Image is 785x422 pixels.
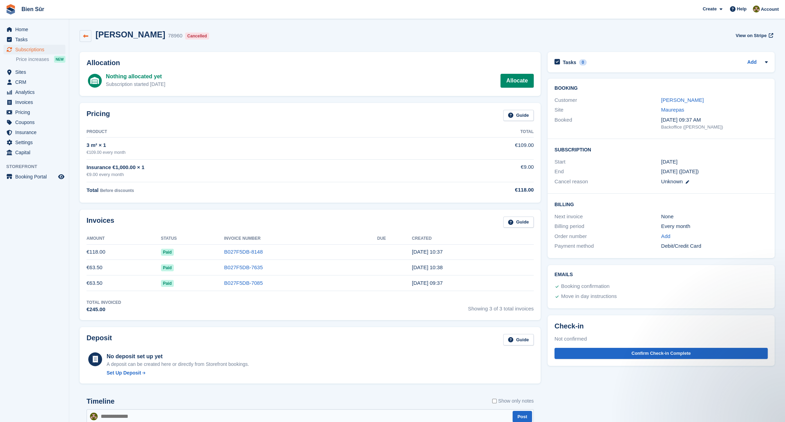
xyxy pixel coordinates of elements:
[15,138,57,147] span: Settings
[100,188,134,193] span: Before discounts
[161,249,174,256] span: Paid
[3,148,65,157] a: menu
[554,222,661,230] div: Billing period
[554,322,768,330] h2: Check-in
[563,59,576,65] h2: Tasks
[554,201,768,208] h2: Billing
[503,110,534,121] a: Guide
[3,107,65,117] a: menu
[661,116,768,124] div: [DATE] 09:37 AM
[661,158,677,166] time: 2025-03-26 00:00:00 UTC
[503,334,534,345] a: Guide
[661,178,683,184] span: Unknown
[96,30,165,39] h2: [PERSON_NAME]
[224,280,263,286] a: B027F5DB-7085
[15,67,57,77] span: Sites
[3,172,65,182] a: menu
[87,275,161,291] td: €63.50
[3,97,65,107] a: menu
[736,32,766,39] span: View on Stripe
[661,232,670,240] a: Add
[161,280,174,287] span: Paid
[737,6,747,12] span: Help
[500,74,534,88] a: Allocate
[15,107,57,117] span: Pricing
[761,6,779,13] span: Account
[3,117,65,127] a: menu
[87,217,114,228] h2: Invoices
[554,158,661,166] div: Start
[19,3,47,15] a: Bien Sûr
[15,35,57,44] span: Tasks
[3,87,65,97] a: menu
[87,244,161,260] td: €118.00
[15,117,57,127] span: Coupons
[106,81,165,88] div: Subscription started [DATE]
[554,272,768,278] h2: Emails
[224,264,263,270] a: B027F5DB-7635
[54,56,65,63] div: NEW
[15,172,57,182] span: Booking Portal
[733,30,775,41] a: View on Stripe
[554,178,661,186] div: Cancel reason
[107,361,249,368] p: A deposit can be created here or directly from Storefront bookings.
[412,233,534,244] th: Created
[561,282,610,291] div: Booking confirmation
[15,87,57,97] span: Analytics
[554,213,661,221] div: Next invoice
[554,348,768,359] button: Confirm Check-in Complete
[15,97,57,107] span: Invoices
[424,126,534,138] th: Total
[554,146,768,153] h2: Subscription
[554,116,661,131] div: Booked
[492,397,497,405] input: Show only notes
[661,222,768,230] div: Every month
[554,86,768,91] h2: Booking
[90,413,98,420] img: Matthieu Burnand
[424,159,534,182] td: €9.00
[579,59,587,65] div: 0
[87,397,115,405] h2: Timeline
[107,369,141,377] div: Set Up Deposit
[661,213,768,221] div: None
[554,232,661,240] div: Order number
[412,280,443,286] time: 2025-03-26 08:37:31 UTC
[3,45,65,54] a: menu
[87,306,121,314] div: €245.00
[753,6,760,12] img: Matthieu Burnand
[16,56,49,63] span: Price increases
[15,25,57,34] span: Home
[106,72,165,81] div: Nothing allocated yet
[554,106,661,114] div: Site
[703,6,716,12] span: Create
[87,141,424,149] div: 3 m² × 1
[87,149,424,156] div: €109.00 every month
[424,138,534,159] td: €109.00
[6,4,16,15] img: stora-icon-8386f47178a22dfd0bd8f6a31ec36ba5ce8667c1dd55bd0f319d3a0aa187defe.svg
[15,45,57,54] span: Subscriptions
[412,249,443,255] time: 2025-05-26 08:37:33 UTC
[161,264,174,271] span: Paid
[3,25,65,34] a: menu
[15,77,57,87] span: CRM
[661,168,699,174] span: [DATE] ([DATE])
[87,59,534,67] h2: Allocation
[661,124,768,131] div: Backoffice ([PERSON_NAME])
[6,163,69,170] span: Storefront
[16,55,65,63] a: Price increases NEW
[87,164,424,172] div: Insurance €1,000.00 × 1
[87,233,161,244] th: Amount
[661,97,704,103] a: [PERSON_NAME]
[87,171,424,178] div: €9.00 every month
[168,32,182,40] div: 78960
[503,217,534,228] a: Guide
[661,107,684,113] a: Maurepas
[747,59,757,67] a: Add
[224,249,263,255] a: B027F5DB-8148
[107,369,249,377] a: Set Up Deposit
[412,264,443,270] time: 2025-04-26 08:38:10 UTC
[87,334,112,345] h2: Deposit
[15,148,57,157] span: Capital
[661,242,768,250] div: Debit/Credit Card
[3,138,65,147] a: menu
